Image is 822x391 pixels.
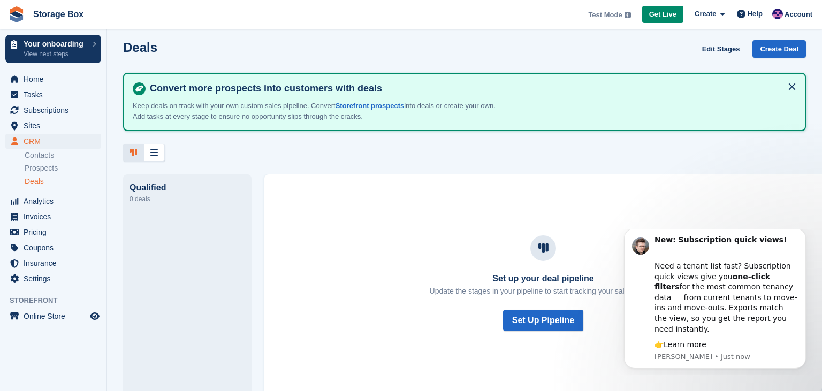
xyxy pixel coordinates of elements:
[25,150,101,160] a: Contacts
[5,72,101,87] a: menu
[5,134,101,149] a: menu
[29,5,88,23] a: Storage Box
[24,72,88,87] span: Home
[5,271,101,286] a: menu
[5,309,101,324] a: menu
[25,163,101,174] a: Prospects
[24,87,88,102] span: Tasks
[430,274,657,283] h3: Set up your deal pipeline
[5,209,101,224] a: menu
[588,10,622,20] span: Test Mode
[772,9,783,19] img: Vincent Smith
[336,102,405,110] a: Storefront prospects
[698,40,744,58] a: Edit Stages
[430,286,657,297] p: Update the stages in your pipeline to start tracking your sales funnel.
[5,87,101,102] a: menu
[130,183,245,193] div: Qualified
[5,103,101,118] a: menu
[625,12,631,18] img: icon-info-grey-7440780725fd019a000dd9b08b2336e03edf1995a4989e88bcd33f0948082b44.svg
[56,111,98,120] a: Learn more
[25,176,101,187] a: Deals
[24,256,88,271] span: Insurance
[5,118,101,133] a: menu
[24,271,88,286] span: Settings
[608,229,822,375] iframe: Intercom notifications message
[785,9,812,20] span: Account
[9,6,25,22] img: stora-icon-8386f47178a22dfd0bd8f6a31ec36ba5ce8667c1dd55bd0f319d3a0aa187defe.svg
[47,123,190,133] p: Message from Steven, sent Just now
[24,240,88,255] span: Coupons
[10,295,106,306] span: Storefront
[24,9,41,26] img: Profile image for Steven
[5,194,101,209] a: menu
[47,6,190,121] div: Message content
[642,6,683,24] a: Get Live
[24,134,88,149] span: CRM
[5,35,101,63] a: Your onboarding View next steps
[88,310,101,323] a: Preview store
[748,9,763,19] span: Help
[503,310,583,331] button: Set Up Pipeline
[47,6,179,15] b: New: Subscription quick views!
[133,101,507,121] p: Keep deals on track with your own custom sales pipeline. Convert into deals or create your own. A...
[24,40,87,48] p: Your onboarding
[24,49,87,59] p: View next steps
[24,209,88,224] span: Invoices
[24,103,88,118] span: Subscriptions
[47,21,190,105] div: Need a tenant list fast? Subscription quick views give you for the most common tenancy data — fro...
[5,256,101,271] a: menu
[752,40,806,58] a: Create Deal
[24,309,88,324] span: Online Store
[695,9,716,19] span: Create
[24,194,88,209] span: Analytics
[130,193,245,205] div: 0 deals
[24,225,88,240] span: Pricing
[25,177,44,187] span: Deals
[47,111,190,121] div: 👉
[5,225,101,240] a: menu
[123,40,157,55] h1: Deals
[24,118,88,133] span: Sites
[25,163,58,173] span: Prospects
[146,82,796,95] h4: Convert more prospects into customers with deals
[5,240,101,255] a: menu
[649,9,676,20] span: Get Live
